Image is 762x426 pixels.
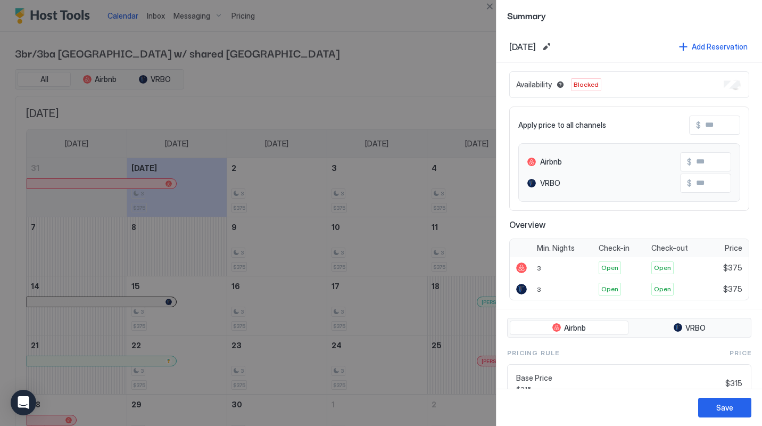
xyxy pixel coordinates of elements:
span: $ [687,157,692,167]
span: Overview [509,219,749,230]
div: Save [716,402,733,413]
span: Pricing Rule [507,348,559,358]
button: Save [698,398,751,417]
span: [DATE] [509,42,536,52]
span: Apply price to all channels [518,120,606,130]
span: Summary [507,9,751,22]
span: Min. Nights [537,243,575,253]
span: Airbnb [540,157,562,167]
span: Open [601,263,618,273]
span: $ [696,120,701,130]
span: VRBO [685,323,706,333]
button: Blocked dates override all pricing rules and remain unavailable until manually unblocked [554,78,567,91]
span: $315 [725,379,742,388]
span: 3 [537,285,541,293]
span: $ [687,178,692,188]
span: $375 [723,263,742,273]
span: Price [730,348,751,358]
span: Open [601,284,618,294]
button: Edit date range [540,40,553,53]
div: Add Reservation [692,41,748,52]
span: Open [654,263,671,273]
span: $375 [723,284,742,294]
span: Availability [516,80,552,89]
span: Check-out [651,243,688,253]
button: Airbnb [510,321,628,335]
span: 3 [537,264,541,272]
div: Open Intercom Messenger [11,390,36,415]
button: Add Reservation [677,39,749,54]
span: Airbnb [564,323,586,333]
span: Open [654,284,671,294]
span: VRBO [540,178,560,188]
button: VRBO [631,321,749,335]
span: Price [725,243,742,253]
span: Check-in [599,243,630,253]
span: $315 [516,385,721,393]
span: Base Price [516,373,721,383]
span: Blocked [574,80,599,89]
div: tab-group [507,318,751,338]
